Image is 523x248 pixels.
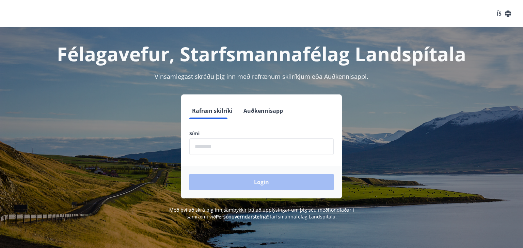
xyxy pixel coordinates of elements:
label: Sími [189,130,334,137]
h1: Félagavefur, Starfsmannafélag Landspítala [25,41,498,67]
a: Persónuverndarstefna [216,213,267,220]
span: Vinsamlegast skráðu þig inn með rafrænum skilríkjum eða Auðkennisappi. [155,72,368,81]
button: Rafræn skilríki [189,103,235,119]
button: Auðkennisapp [241,103,286,119]
button: ÍS [493,7,515,20]
span: Með því að skrá þig inn samþykkir þú að upplýsingar um þig séu meðhöndlaðar í samræmi við Starfsm... [169,207,354,220]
